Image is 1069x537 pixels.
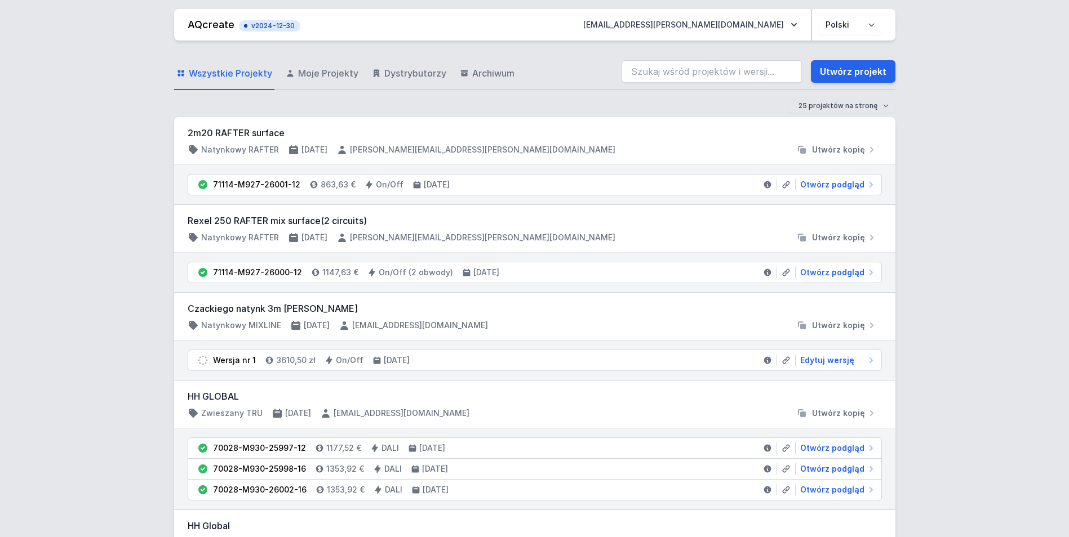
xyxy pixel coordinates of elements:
h4: 1353,92 € [326,463,364,475]
a: Otwórz podgląd [796,267,877,278]
a: Edytuj wersję [796,355,877,366]
div: 70028-M930-26002-16 [213,484,307,495]
span: Wszystkie Projekty [189,66,272,80]
a: Otwórz podgląd [796,442,877,454]
a: Utwórz projekt [811,60,895,83]
div: 71114-M927-26000-12 [213,267,302,278]
button: Utwórz kopię [792,232,882,243]
h4: DALI [384,463,402,475]
h4: DALI [385,484,402,495]
h4: [DATE] [423,484,449,495]
a: Otwórz podgląd [796,463,877,475]
span: Archiwum [472,66,514,80]
h4: [DATE] [304,320,330,331]
h4: [DATE] [424,179,450,190]
span: Otwórz podgląd [800,484,864,495]
h3: Czackiego natynk 3m [PERSON_NAME] [188,302,882,315]
h4: [DATE] [422,463,448,475]
span: Otwórz podgląd [800,267,864,278]
span: Edytuj wersję [800,355,854,366]
h4: [EMAIL_ADDRESS][DOMAIN_NAME] [334,408,469,419]
h4: On/Off [376,179,403,190]
h4: 3610,50 zł [276,355,316,366]
select: Wybierz język [819,15,882,35]
h4: [DATE] [301,144,327,155]
div: 70028-M930-25998-16 [213,463,306,475]
span: Dystrybutorzy [384,66,446,80]
h4: [EMAIL_ADDRESS][DOMAIN_NAME] [352,320,488,331]
h4: [DATE] [419,442,445,454]
h4: 1147,63 € [322,267,358,278]
h4: 1177,52 € [326,442,361,454]
span: Utwórz kopię [812,232,865,243]
input: Szukaj wśród projektów i wersji... [622,60,802,83]
button: Utwórz kopię [792,320,882,331]
button: Utwórz kopię [792,408,882,419]
span: Otwórz podgląd [800,179,864,190]
span: v2024-12-30 [245,21,295,30]
h3: HH GLOBAL [188,390,882,403]
span: Otwórz podgląd [800,442,864,454]
span: Utwórz kopię [812,320,865,331]
h4: [DATE] [285,408,311,419]
h4: 1353,92 € [327,484,365,495]
h4: DALI [382,442,399,454]
a: Moje Projekty [283,57,361,90]
h4: On/Off (2 obwody) [379,267,453,278]
div: 70028-M930-25997-12 [213,442,306,454]
h3: 2m20 RAFTER surface [188,126,882,140]
h4: 863,63 € [321,179,356,190]
div: Wersja nr 1 [213,355,256,366]
h3: HH Global [188,519,882,532]
h4: [DATE] [473,267,499,278]
h4: Natynkowy MIXLINE [201,320,281,331]
h4: [DATE] [384,355,410,366]
h4: [DATE] [301,232,327,243]
img: draft.svg [197,355,209,366]
h4: [PERSON_NAME][EMAIL_ADDRESS][PERSON_NAME][DOMAIN_NAME] [350,144,615,155]
h4: Natynkowy RAFTER [201,144,279,155]
h4: Zwieszany TRU [201,408,263,419]
h3: Rexel 250 RAFTER mix surface(2 circuits) [188,214,882,227]
button: v2024-12-30 [239,18,300,32]
a: Wszystkie Projekty [174,57,274,90]
button: Utwórz kopię [792,144,882,155]
h4: On/Off [336,355,363,366]
a: AQcreate [188,19,234,30]
div: 71114-M927-26001-12 [213,179,300,190]
a: Dystrybutorzy [370,57,449,90]
h4: [PERSON_NAME][EMAIL_ADDRESS][PERSON_NAME][DOMAIN_NAME] [350,232,615,243]
span: Utwórz kopię [812,408,865,419]
a: Otwórz podgląd [796,179,877,190]
span: Utwórz kopię [812,144,865,155]
button: [EMAIL_ADDRESS][PERSON_NAME][DOMAIN_NAME] [574,15,806,35]
h4: Natynkowy RAFTER [201,232,279,243]
span: Moje Projekty [298,66,358,80]
a: Otwórz podgląd [796,484,877,495]
a: Archiwum [458,57,517,90]
span: Otwórz podgląd [800,463,864,475]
